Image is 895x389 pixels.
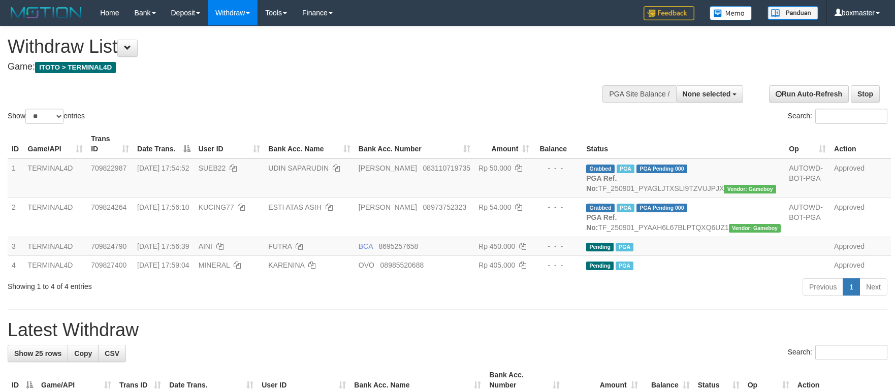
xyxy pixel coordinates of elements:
th: Date Trans.: activate to sort column descending [133,129,195,158]
a: Copy [68,345,99,362]
a: KARENINA [268,261,304,269]
th: Trans ID: activate to sort column ascending [87,129,133,158]
span: Copy 08985520688 to clipboard [380,261,424,269]
span: Rp 54.000 [478,203,512,211]
span: None selected [683,90,731,98]
td: Approved [830,158,891,198]
span: Rp 405.000 [478,261,515,269]
button: None selected [676,85,744,103]
td: 4 [8,255,24,274]
th: Op: activate to sort column ascending [785,129,830,158]
span: 709822987 [91,164,126,172]
select: Showentries [25,109,63,124]
h1: Withdraw List [8,37,587,57]
span: Copy [74,349,92,358]
div: Showing 1 to 4 of 4 entries [8,277,365,291]
a: Next [859,278,887,296]
span: Vendor URL: https://payment21.1velocity.biz [724,185,776,193]
span: 709824264 [91,203,126,211]
div: PGA Site Balance / [602,85,676,103]
td: Approved [830,237,891,255]
div: - - - [537,241,578,251]
div: - - - [537,202,578,212]
td: TF_250901_PYAGLJTXSLI9TZVUJPJX [582,158,785,198]
span: Marked by boxmaster [617,165,634,173]
h4: Game: [8,62,587,72]
span: [DATE] 17:56:39 [137,242,189,250]
td: TERMINAL4D [24,237,87,255]
td: AUTOWD-BOT-PGA [785,198,830,237]
span: [PERSON_NAME] [359,203,417,211]
span: Grabbed [586,204,615,212]
span: Copy 083110719735 to clipboard [423,164,470,172]
th: Action [830,129,891,158]
td: TF_250901_PYAAH6L67BLPTQXQ6UZ1 [582,198,785,237]
th: Status [582,129,785,158]
a: CSV [98,345,126,362]
span: MINERAL [199,261,230,269]
span: 709824790 [91,242,126,250]
span: Copy 8695257658 to clipboard [378,242,418,250]
span: AINI [199,242,212,250]
th: User ID: activate to sort column ascending [195,129,265,158]
td: TERMINAL4D [24,158,87,198]
label: Show entries [8,109,85,124]
img: panduan.png [768,6,818,20]
label: Search: [788,345,887,360]
th: Amount: activate to sort column ascending [474,129,533,158]
span: Copy 08973752323 to clipboard [423,203,467,211]
th: Bank Acc. Name: activate to sort column ascending [264,129,354,158]
span: PGA Pending [636,204,687,212]
span: SUEB22 [199,164,226,172]
span: Grabbed [586,165,615,173]
span: Marked by boxmaster [617,204,634,212]
span: Vendor URL: https://payment21.1velocity.biz [729,224,781,233]
span: 709827400 [91,261,126,269]
a: 1 [843,278,860,296]
div: - - - [537,260,578,270]
span: OVO [359,261,374,269]
td: 3 [8,237,24,255]
span: Rp 450.000 [478,242,515,250]
div: - - - [537,163,578,173]
td: TERMINAL4D [24,255,87,274]
b: PGA Ref. No: [586,174,617,192]
span: Rp 50.000 [478,164,512,172]
input: Search: [815,109,887,124]
a: Run Auto-Refresh [769,85,849,103]
a: Stop [851,85,880,103]
span: BCA [359,242,373,250]
input: Search: [815,345,887,360]
a: ESTI ATAS ASIH [268,203,322,211]
th: ID [8,129,24,158]
span: Pending [586,243,614,251]
span: ITOTO > TERMINAL4D [35,62,116,73]
span: KUCING77 [199,203,234,211]
h1: Latest Withdraw [8,320,887,340]
span: CSV [105,349,119,358]
td: AUTOWD-BOT-PGA [785,158,830,198]
a: UDIN SAPARUDIN [268,164,329,172]
img: Feedback.jpg [644,6,694,20]
td: 1 [8,158,24,198]
th: Balance [533,129,582,158]
span: [DATE] 17:54:52 [137,164,189,172]
td: 2 [8,198,24,237]
label: Search: [788,109,887,124]
span: [DATE] 17:56:10 [137,203,189,211]
span: [DATE] 17:59:04 [137,261,189,269]
span: Marked by boxmaster [616,243,633,251]
a: FUTRA [268,242,292,250]
a: Show 25 rows [8,345,68,362]
a: Previous [803,278,843,296]
img: Button%20Memo.svg [710,6,752,20]
td: Approved [830,255,891,274]
img: MOTION_logo.png [8,5,85,20]
span: Pending [586,262,614,270]
td: Approved [830,198,891,237]
span: PGA Pending [636,165,687,173]
th: Bank Acc. Number: activate to sort column ascending [355,129,474,158]
b: PGA Ref. No: [586,213,617,232]
span: PGA [616,262,633,270]
td: TERMINAL4D [24,198,87,237]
